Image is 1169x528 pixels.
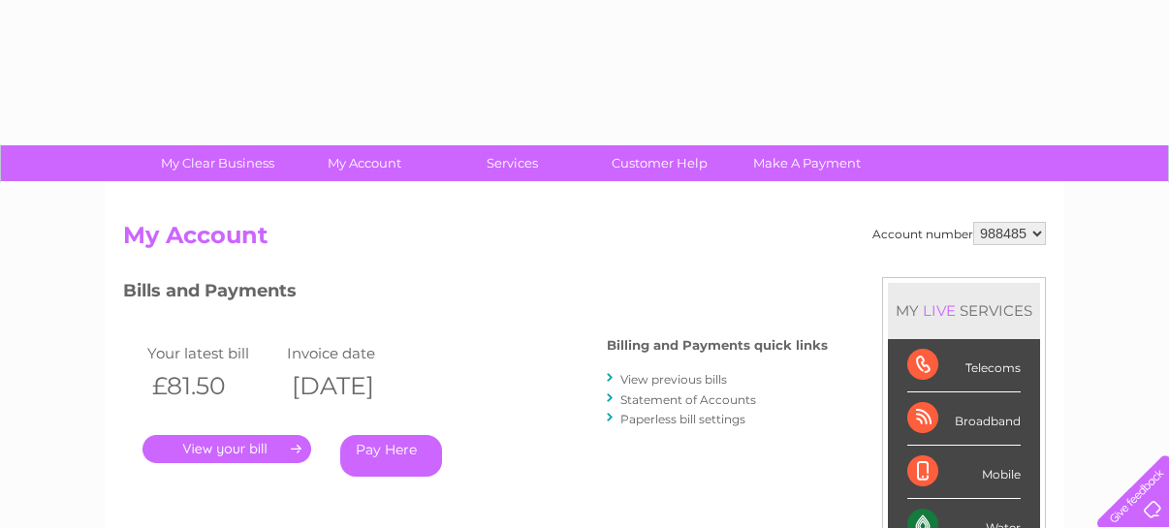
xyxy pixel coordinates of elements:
div: LIVE [919,301,960,320]
div: Mobile [907,446,1021,499]
a: Statement of Accounts [620,392,756,407]
a: Make A Payment [727,145,887,181]
th: [DATE] [282,366,422,406]
a: My Account [285,145,445,181]
div: Broadband [907,392,1021,446]
h2: My Account [123,222,1046,259]
th: £81.50 [142,366,282,406]
a: Pay Here [340,435,442,477]
a: My Clear Business [138,145,298,181]
a: Services [432,145,592,181]
a: Customer Help [580,145,740,181]
a: Paperless bill settings [620,412,745,426]
div: Telecoms [907,339,1021,392]
td: Invoice date [282,340,422,366]
a: . [142,435,311,463]
div: MY SERVICES [888,283,1040,338]
h3: Bills and Payments [123,277,828,311]
h4: Billing and Payments quick links [607,338,828,353]
a: View previous bills [620,372,727,387]
td: Your latest bill [142,340,282,366]
div: Account number [872,222,1046,245]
